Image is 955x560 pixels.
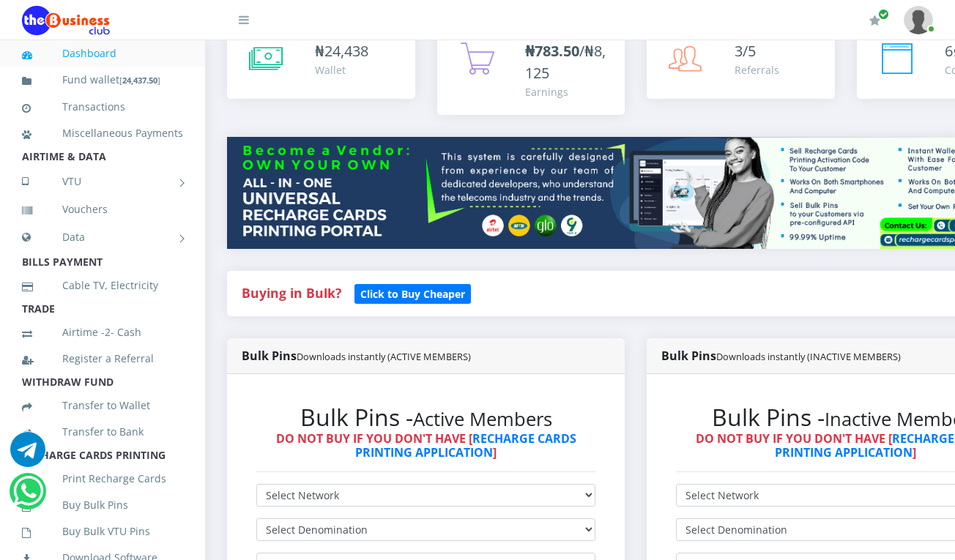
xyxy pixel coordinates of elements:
a: Dashboard [22,37,183,70]
span: 6 [945,41,953,61]
img: User [904,6,933,34]
a: Register a Referral [22,342,183,376]
a: Buy Bulk VTU Pins [22,515,183,548]
a: ₦783.50/₦8,125 Earnings [437,26,625,115]
a: Click to Buy Cheaper [354,284,471,302]
a: Miscellaneous Payments [22,116,183,150]
b: Click to Buy Cheaper [360,287,465,301]
a: Transfer to Bank [22,415,183,449]
small: Downloads instantly (ACTIVE MEMBERS) [297,350,471,363]
a: Fund wallet[24,437.50] [22,63,183,97]
a: Buy Bulk Pins [22,488,183,522]
a: 3/5 Referrals [647,26,835,99]
a: RECHARGE CARDS PRINTING APPLICATION [355,430,576,460]
span: 24,438 [324,41,368,61]
a: Data [22,219,183,255]
strong: Buying in Bulk? [242,284,341,302]
a: Vouchers [22,193,183,226]
a: Airtime -2- Cash [22,316,183,349]
small: Downloads instantly (INACTIVE MEMBERS) [716,350,901,363]
div: Wallet [315,62,368,78]
strong: Bulk Pins [242,348,471,364]
b: ₦783.50 [525,41,579,61]
a: Chat for support [10,443,45,467]
a: ₦24,438 Wallet [227,26,415,99]
b: 24,437.50 [122,75,157,86]
a: Cable TV, Electricity [22,269,183,302]
a: Transactions [22,90,183,124]
div: Earnings [525,84,611,100]
i: Renew/Upgrade Subscription [869,15,880,26]
a: Transfer to Wallet [22,389,183,422]
a: Print Recharge Cards [22,462,183,496]
strong: DO NOT BUY IF YOU DON'T HAVE [ ] [276,430,576,460]
div: ₦ [315,40,368,62]
small: Active Members [413,406,552,432]
h2: Bulk Pins - [256,403,595,431]
span: Renew/Upgrade Subscription [878,9,889,20]
a: VTU [22,163,183,200]
strong: Bulk Pins [661,348,901,364]
span: 3/5 [735,41,756,61]
img: Logo [22,6,110,35]
a: Chat for support [13,485,43,509]
small: [ ] [119,75,160,86]
div: Referrals [735,62,779,78]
